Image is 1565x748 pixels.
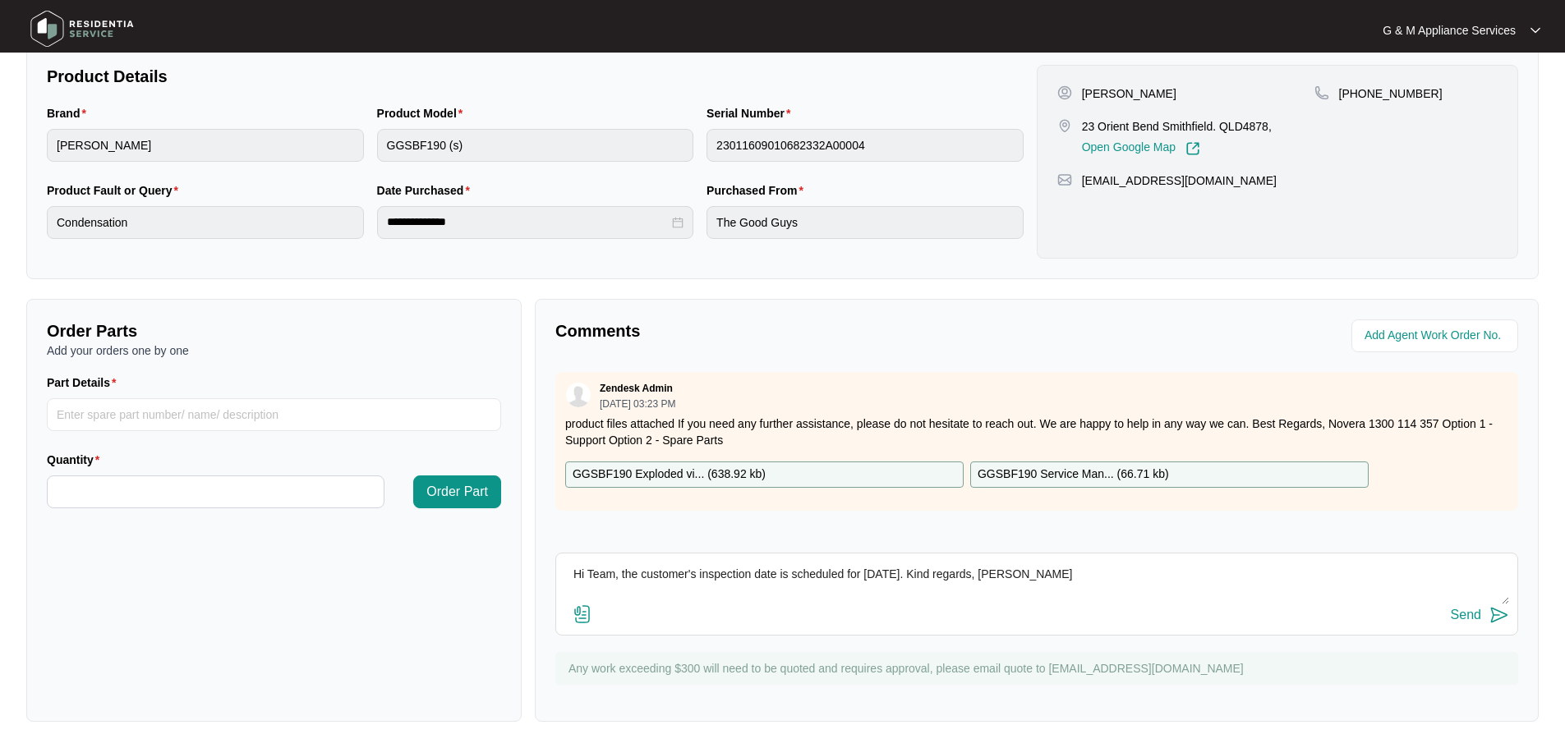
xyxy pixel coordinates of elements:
[1339,85,1443,102] p: [PHONE_NUMBER]
[600,382,673,395] p: Zendesk Admin
[1082,141,1200,156] a: Open Google Map
[1185,141,1200,156] img: Link-External
[565,415,1508,448] p: product files attached If you need any further assistance, please do not hesitate to reach out. W...
[47,319,501,342] p: Order Parts
[1365,326,1508,346] input: Add Agent Work Order No.
[377,105,470,122] label: Product Model
[387,213,670,231] input: Date Purchased
[1451,604,1509,626] button: Send
[1314,85,1329,100] img: map-pin
[555,319,1025,342] p: Comments
[47,206,364,239] input: Product Fault or Query
[1057,85,1072,100] img: user-pin
[1057,118,1072,133] img: map-pin
[377,182,476,199] label: Date Purchased
[47,374,123,391] label: Part Details
[47,65,1024,88] p: Product Details
[1451,608,1481,622] div: Send
[564,562,1509,604] textarea: Hi Team, the customer's inspection date is scheduled for [DATE]. Kind regards, [PERSON_NAME]
[978,466,1169,484] p: GGSBF190 Service Man... ( 66.71 kb )
[47,452,106,468] label: Quantity
[1057,172,1072,187] img: map-pin
[47,129,364,162] input: Brand
[566,383,591,407] img: user.svg
[377,129,694,162] input: Product Model
[573,604,592,624] img: file-attachment-doc.svg
[568,660,1510,677] p: Any work exceeding $300 will need to be quoted and requires approval, please email quote to [EMAI...
[25,4,140,53] img: residentia service logo
[48,476,384,507] input: Quantity
[47,342,501,359] p: Add your orders one by one
[1489,605,1509,625] img: send-icon.svg
[1082,118,1272,135] p: 23 Orient Bend Smithfield. QLD4878,
[707,206,1024,239] input: Purchased From
[707,105,797,122] label: Serial Number
[707,182,810,199] label: Purchased From
[1530,26,1540,34] img: dropdown arrow
[47,105,93,122] label: Brand
[1082,85,1176,102] p: [PERSON_NAME]
[426,482,488,502] span: Order Part
[47,398,501,431] input: Part Details
[1082,172,1277,189] p: [EMAIL_ADDRESS][DOMAIN_NAME]
[573,466,766,484] p: GGSBF190 Exploded vi... ( 638.92 kb )
[413,475,501,508] button: Order Part
[600,399,675,409] p: [DATE] 03:23 PM
[1383,22,1516,39] p: G & M Appliance Services
[707,129,1024,162] input: Serial Number
[47,182,185,199] label: Product Fault or Query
